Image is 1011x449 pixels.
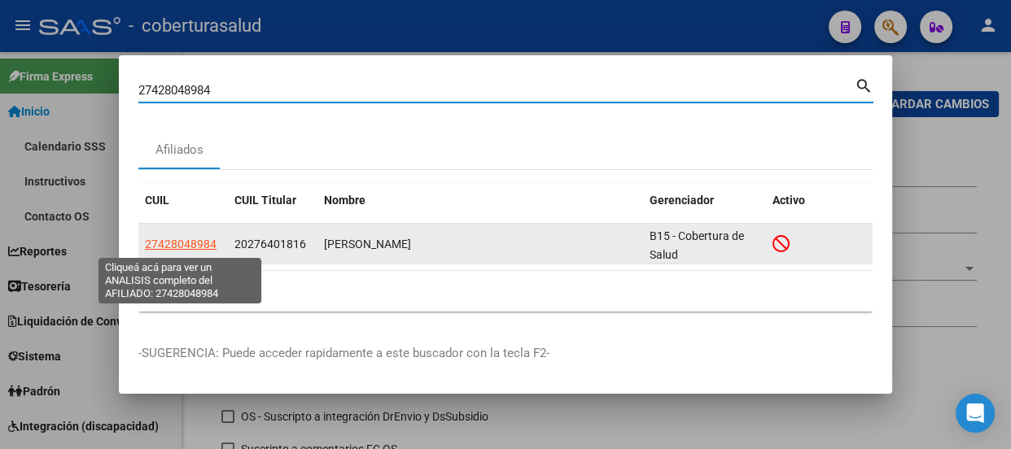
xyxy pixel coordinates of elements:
p: -SUGERENCIA: Puede acceder rapidamente a este buscador con la tecla F2- [138,344,873,363]
span: Activo [772,194,805,207]
span: 27428048984 [145,238,217,251]
datatable-header-cell: CUIL Titular [228,183,317,218]
span: CUIL Titular [234,194,296,207]
span: Nombre [324,194,365,207]
datatable-header-cell: Gerenciador [643,183,766,218]
mat-icon: search [855,75,873,94]
span: 20276401816 [234,238,306,251]
div: [PERSON_NAME] [324,235,637,254]
div: Open Intercom Messenger [956,394,995,433]
datatable-header-cell: Activo [766,183,873,218]
datatable-header-cell: Nombre [317,183,643,218]
div: Afiliados [155,141,204,159]
datatable-header-cell: CUIL [138,183,228,218]
span: Gerenciador [650,194,714,207]
div: 1 total [138,271,873,312]
span: B15 - Cobertura de Salud [650,229,744,261]
span: CUIL [145,194,169,207]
